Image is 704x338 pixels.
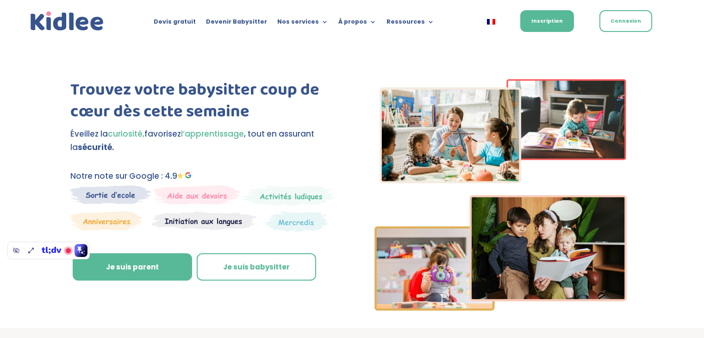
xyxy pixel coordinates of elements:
[70,211,143,231] img: Anniversaire
[277,19,328,29] a: Nos services
[243,185,334,207] img: Mercredi
[154,19,196,29] a: Devis gratuit
[70,79,336,127] h1: Trouvez votre babysitter coup de cœur dès cette semaine
[338,19,376,29] a: À propos
[386,19,434,29] a: Ressources
[70,127,336,154] p: Éveillez la favorisez , tout en assurant la
[520,10,574,32] a: Inscription
[151,211,256,231] img: Atelier thematique
[487,19,495,25] img: Français
[28,9,106,33] a: Kidlee Logo
[70,185,151,204] img: Sortie decole
[265,211,328,232] img: Thematique
[70,169,336,183] p: Notre note sur Google : 4.9
[73,253,192,281] a: Je suis parent
[197,253,316,281] a: Je suis babysitter
[374,79,627,311] img: Imgs-2
[108,128,144,139] span: curiosité,
[28,9,106,33] img: logo_kidlee_bleu
[154,185,241,205] img: weekends
[181,128,244,139] span: l’apprentissage
[78,142,114,153] strong: sécurité.
[206,19,267,29] a: Devenir Babysitter
[599,10,652,32] a: Connexion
